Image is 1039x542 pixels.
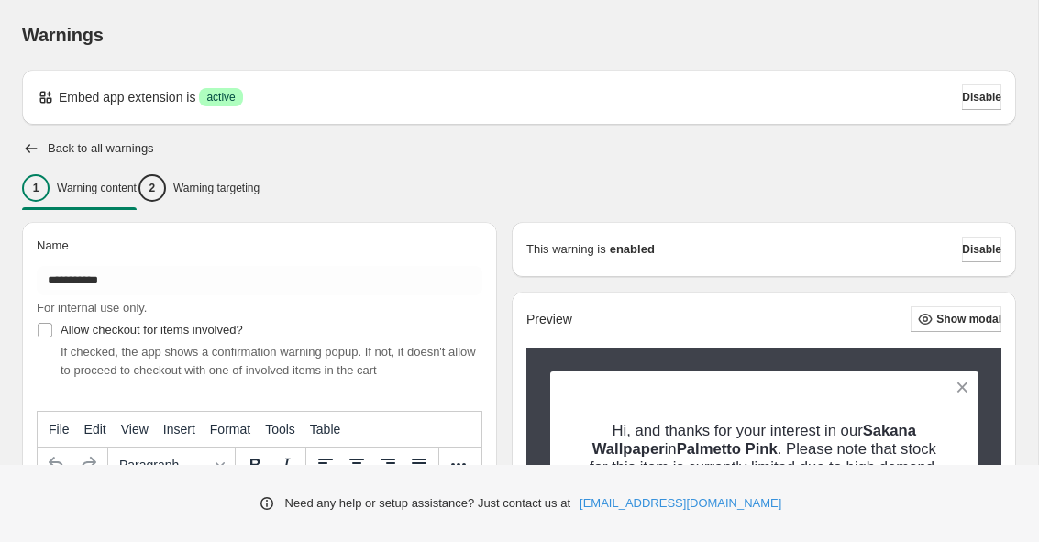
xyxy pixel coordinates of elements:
span: Name [37,238,69,252]
span: Edit [84,422,106,437]
span: Hi, and thanks for your interest in our [613,422,863,439]
strong: enabled [610,240,655,259]
span: Tools [265,422,295,437]
p: Warning content [57,181,137,195]
span: Format [210,422,250,437]
span: Table [310,422,340,437]
p: Embed app extension is [59,88,195,106]
span: For internal use only. [37,301,147,315]
button: Disable [962,237,1001,262]
a: [EMAIL_ADDRESS][DOMAIN_NAME] [580,494,781,513]
p: This warning is [526,240,606,259]
strong: Palmetto Pink [677,440,778,458]
button: Undo [41,449,72,481]
button: Align left [310,449,341,481]
button: Disable [962,84,1001,110]
span: Paragraph [119,458,209,472]
span: File [49,422,70,437]
span: Allow checkout for items involved? [61,323,243,337]
button: Align center [341,449,372,481]
button: 2Warning targeting [138,169,260,207]
span: Show modal [936,312,1001,326]
span: If checked, the app shows a confirmation warning popup. If not, it doesn't allow to proceed to ch... [61,345,476,377]
span: View [121,422,149,437]
button: Formats [112,449,231,481]
button: Show modal [911,306,1001,332]
button: Redo [72,449,104,481]
p: Warning targeting [173,181,260,195]
span: Disable [962,242,1001,257]
button: More... [443,449,474,481]
button: Bold [239,449,271,481]
span: Warnings [22,25,104,45]
h2: Preview [526,312,572,327]
div: 2 [138,174,166,202]
span: Disable [962,90,1001,105]
span: in [665,440,677,458]
span: Insert [163,422,195,437]
span: active [206,90,235,105]
div: 1 [22,174,50,202]
button: 1Warning content [22,169,137,207]
strong: Sakana Wallpaper [592,422,916,458]
button: Italic [271,449,302,481]
button: Justify [403,449,435,481]
h2: Back to all warnings [48,141,154,156]
button: Align right [372,449,403,481]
